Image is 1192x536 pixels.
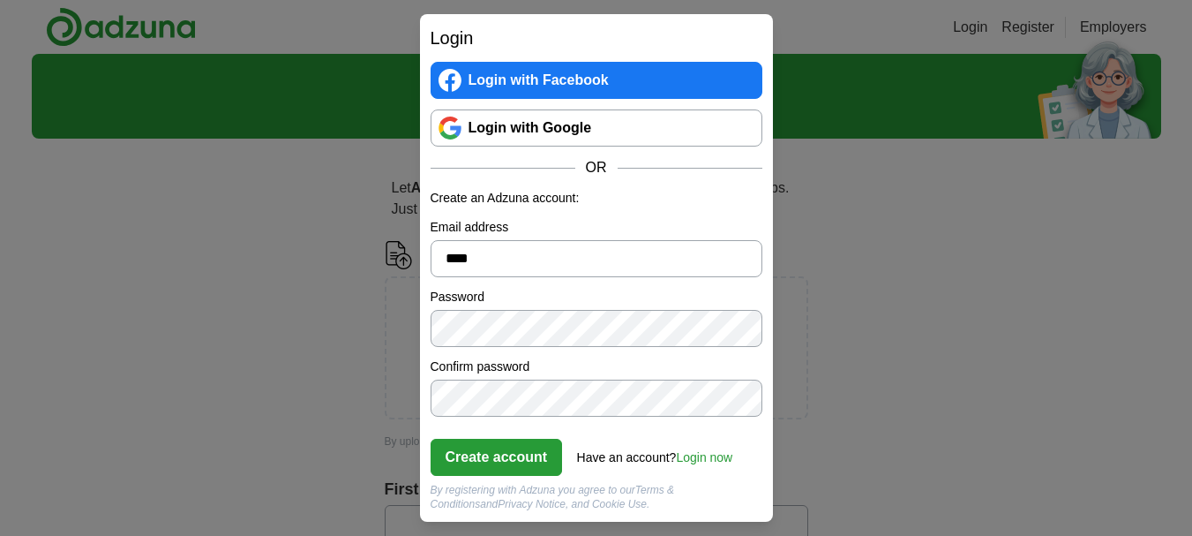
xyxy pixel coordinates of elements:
[498,498,566,510] a: Privacy Notice
[431,439,563,476] button: Create account
[431,218,762,237] label: Email address
[431,62,762,99] a: Login with Facebook
[431,189,762,208] p: Create an Adzuna account:
[431,358,762,376] label: Confirm password
[431,483,762,511] div: By registering with Adzuna you agree to our and , and Cookie Use.
[431,109,762,147] a: Login with Google
[431,25,762,51] h2: Login
[575,157,618,178] span: OR
[676,450,732,464] a: Login now
[577,438,733,467] div: Have an account?
[431,288,762,306] label: Password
